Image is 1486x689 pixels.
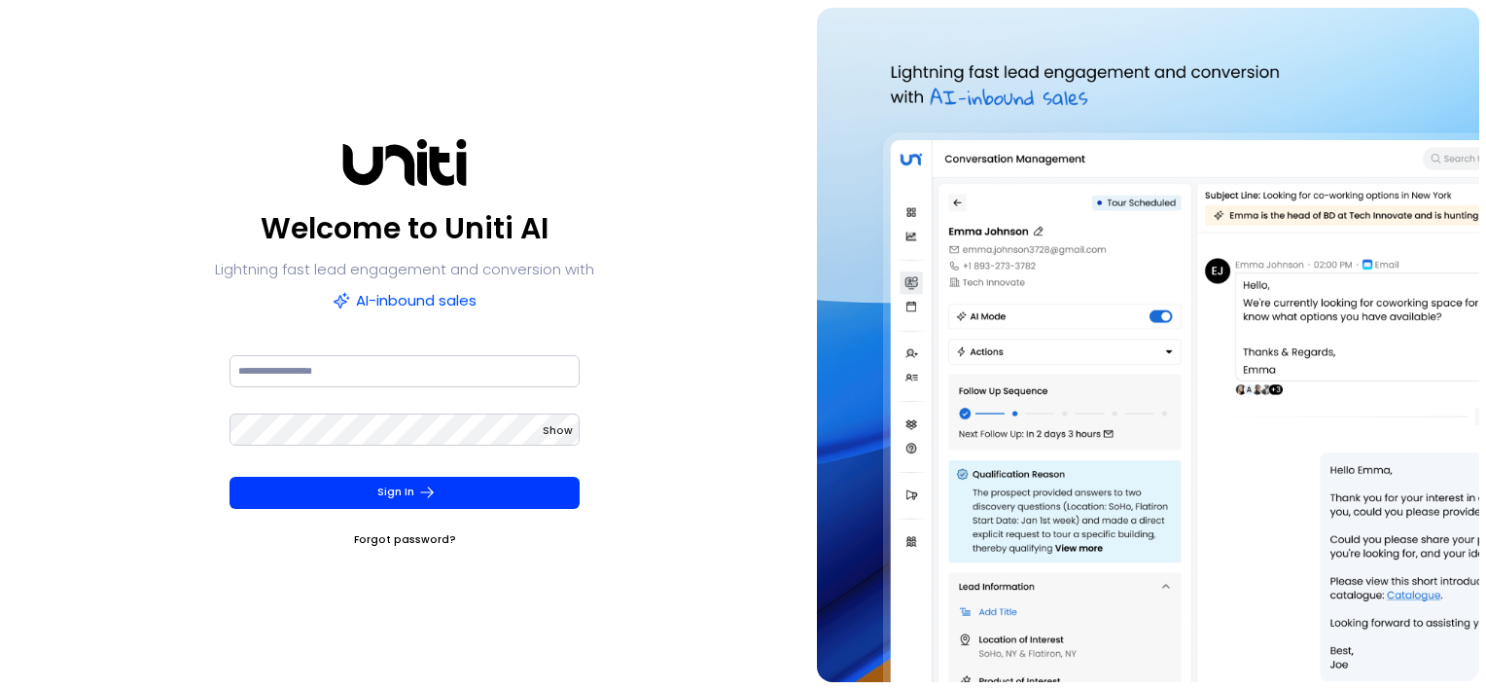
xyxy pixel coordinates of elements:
[543,423,573,438] span: Show
[543,421,573,441] button: Show
[333,287,477,314] p: AI-inbound sales
[215,256,594,283] p: Lightning fast lead engagement and conversion with
[817,8,1479,682] img: auth-hero.png
[230,477,580,509] button: Sign In
[354,530,456,550] a: Forgot password?
[261,205,548,252] p: Welcome to Uniti AI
